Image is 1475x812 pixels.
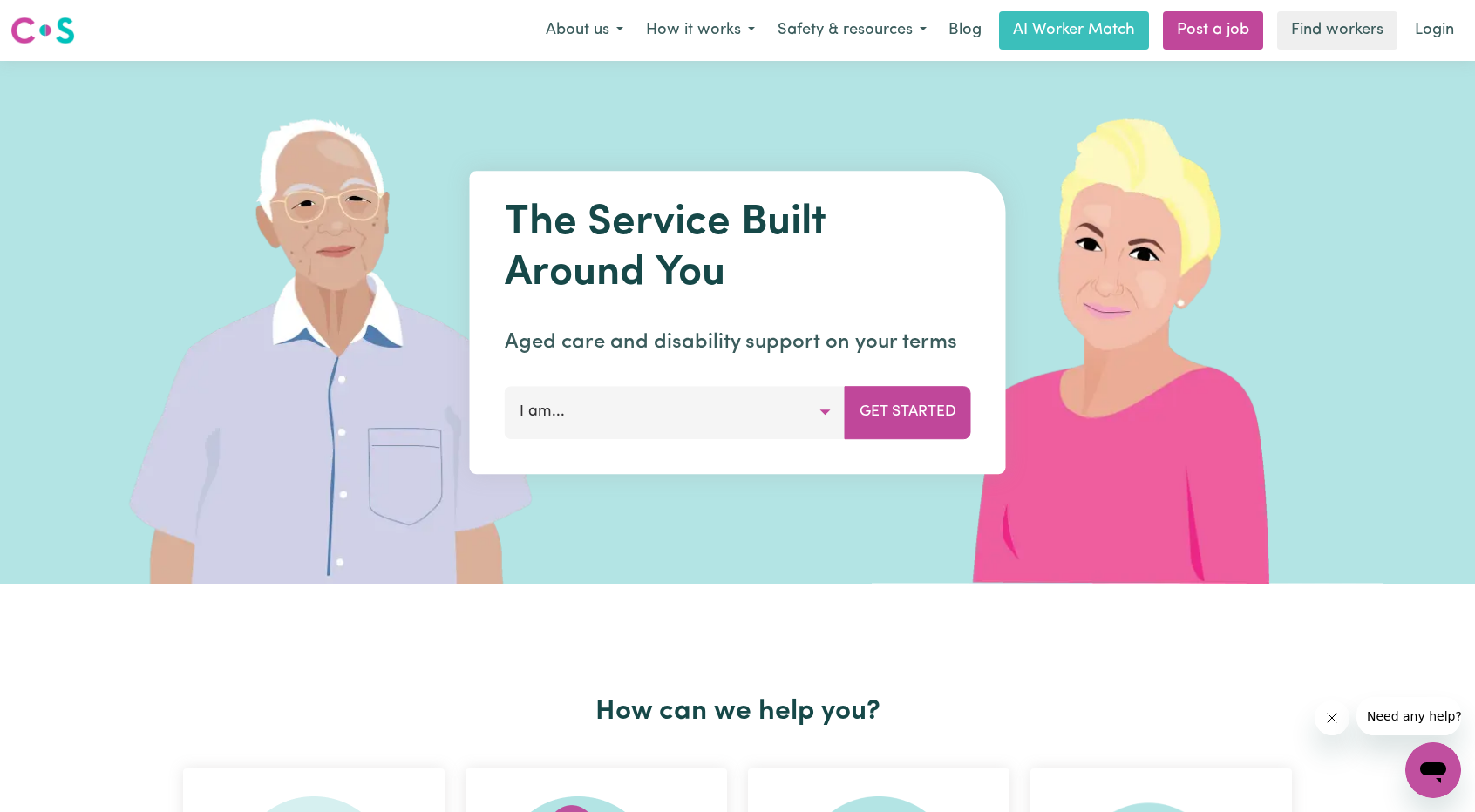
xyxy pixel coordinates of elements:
a: Careseekers logo [10,10,75,51]
a: AI Worker Match [999,11,1149,50]
h1: The Service Built Around You [505,199,971,299]
button: Safety & resources [766,12,938,49]
a: Login [1404,11,1465,50]
h2: How can we help you? [173,695,1302,728]
button: How it works [635,12,766,49]
a: Blog [938,11,992,50]
span: Need any help? [10,12,105,26]
iframe: Message from company [1356,697,1461,735]
a: Post a job [1163,11,1263,50]
img: Careseekers logo [10,15,75,46]
button: About us [534,12,635,49]
a: Find workers [1277,11,1397,50]
button: I am... [505,386,846,438]
iframe: Close message [1315,700,1349,735]
button: Get Started [845,386,971,438]
p: Aged care and disability support on your terms [505,327,971,358]
iframe: Button to launch messaging window [1405,742,1461,798]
